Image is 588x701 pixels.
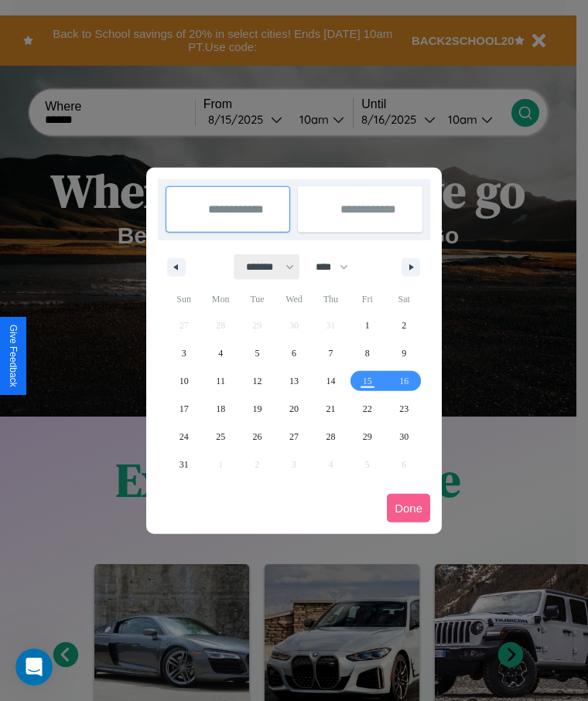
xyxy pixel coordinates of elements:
button: 19 [239,395,275,423]
span: Wed [275,287,312,311]
span: Sun [166,287,202,311]
button: 13 [275,367,312,395]
span: 16 [399,367,409,395]
button: 30 [386,423,422,451]
button: 24 [166,423,202,451]
button: 23 [386,395,422,423]
span: 27 [289,423,299,451]
span: 24 [179,423,189,451]
span: Thu [313,287,349,311]
span: Fri [349,287,385,311]
button: 6 [275,339,312,367]
button: 8 [349,339,385,367]
button: 14 [313,367,349,395]
button: 17 [166,395,202,423]
span: 6 [292,339,296,367]
button: 18 [202,395,238,423]
iframe: Intercom live chat [15,648,53,686]
button: 21 [313,395,349,423]
span: 9 [402,339,406,367]
span: 14 [326,367,335,395]
button: 4 [202,339,238,367]
button: 28 [313,423,349,451]
button: 16 [386,367,422,395]
button: 20 [275,395,312,423]
span: 7 [328,339,333,367]
button: 12 [239,367,275,395]
span: 4 [218,339,223,367]
button: 7 [313,339,349,367]
span: 25 [216,423,225,451]
button: 25 [202,423,238,451]
button: 15 [349,367,385,395]
button: 31 [166,451,202,478]
span: 30 [399,423,409,451]
span: 2 [402,311,406,339]
span: 11 [216,367,225,395]
span: Mon [202,287,238,311]
button: 11 [202,367,238,395]
span: 12 [253,367,262,395]
button: 10 [166,367,202,395]
span: 18 [216,395,225,423]
button: 29 [349,423,385,451]
button: 1 [349,311,385,339]
span: 20 [289,395,299,423]
span: Tue [239,287,275,311]
span: 23 [399,395,409,423]
button: 27 [275,423,312,451]
span: 22 [363,395,372,423]
button: Done [387,494,430,522]
span: 5 [255,339,260,367]
span: 19 [253,395,262,423]
span: 10 [179,367,189,395]
span: 17 [179,395,189,423]
button: 9 [386,339,422,367]
span: Sat [386,287,422,311]
span: 13 [289,367,299,395]
button: 3 [166,339,202,367]
span: 8 [365,339,370,367]
span: 21 [326,395,335,423]
span: 26 [253,423,262,451]
span: 3 [182,339,186,367]
div: Give Feedback [8,325,19,387]
span: 31 [179,451,189,478]
span: 15 [363,367,372,395]
span: 1 [365,311,370,339]
button: 2 [386,311,422,339]
button: 5 [239,339,275,367]
button: 26 [239,423,275,451]
span: 29 [363,423,372,451]
span: 28 [326,423,335,451]
button: 22 [349,395,385,423]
